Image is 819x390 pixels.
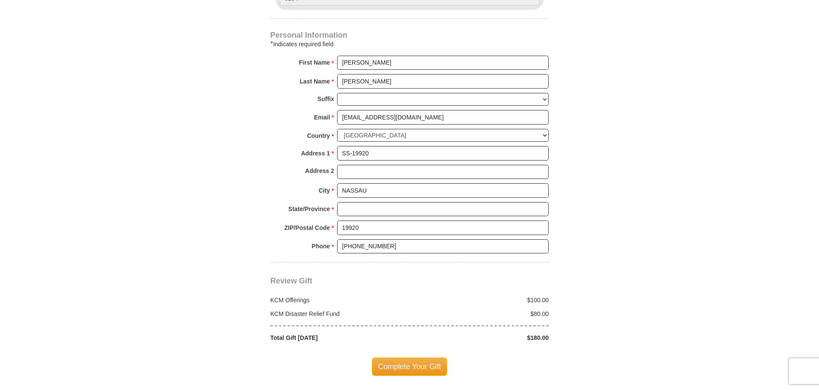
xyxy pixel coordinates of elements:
[266,333,410,342] div: Total Gift [DATE]
[409,296,553,304] div: $100.00
[301,147,330,159] strong: Address 1
[409,310,553,318] div: $80.00
[314,111,330,123] strong: Email
[270,32,549,39] h4: Personal Information
[299,57,330,68] strong: First Name
[266,310,410,318] div: KCM Disaster Relief Fund
[312,240,330,252] strong: Phone
[288,203,330,215] strong: State/Province
[319,185,330,196] strong: City
[305,165,334,177] strong: Address 2
[409,333,553,342] div: $180.00
[300,75,330,87] strong: Last Name
[372,357,448,375] span: Complete Your Gift
[266,296,410,304] div: KCM Offerings
[307,130,330,142] strong: Country
[270,39,549,49] div: Indicates required field
[317,93,334,105] strong: Suffix
[270,277,312,285] span: Review Gift
[284,222,330,234] strong: ZIP/Postal Code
